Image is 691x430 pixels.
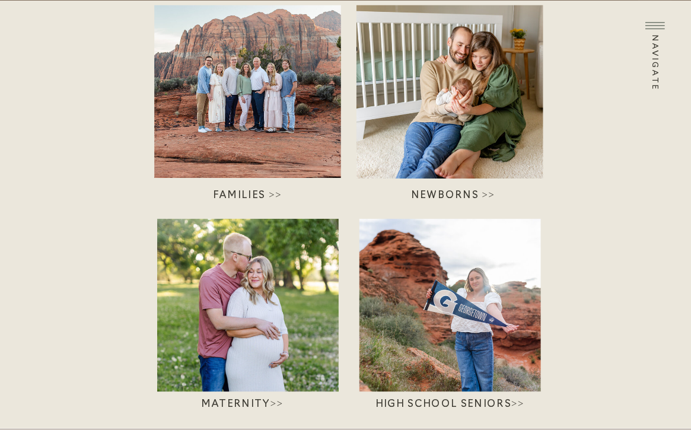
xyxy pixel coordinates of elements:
[648,34,660,79] div: navigate
[367,397,533,410] a: High School SEniors>>
[178,189,317,201] a: Families >>
[384,189,523,201] a: Newborns >>
[173,397,311,410] a: Maternity>>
